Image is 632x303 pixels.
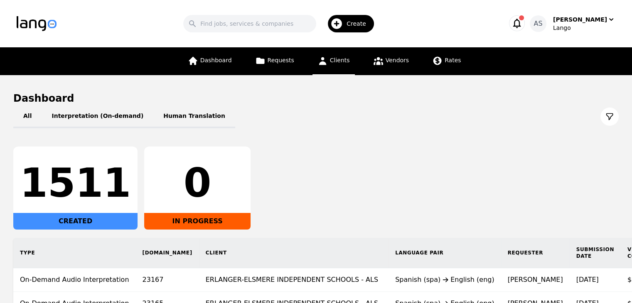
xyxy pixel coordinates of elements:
[312,47,355,75] a: Clients
[183,15,316,32] input: Find jobs, services & companies
[13,268,136,292] td: On-Demand Audio Interpretation
[600,108,619,126] button: Filter
[144,213,251,230] div: IN PROGRESS
[427,47,466,75] a: Rates
[569,238,620,268] th: Submission Date
[330,57,350,64] span: Clients
[13,238,136,268] th: Type
[136,238,199,268] th: [DOMAIN_NAME]
[316,12,379,36] button: Create
[200,57,232,64] span: Dashboard
[576,276,598,283] time: [DATE]
[250,47,299,75] a: Requests
[199,268,389,292] td: ERLANGER-ELSMERE INDEPENDENT SCHOOLS - ALS
[13,213,138,230] div: CREATED
[386,57,409,64] span: Vendors
[13,92,619,105] h1: Dashboard
[13,105,42,128] button: All
[530,15,615,32] button: AS[PERSON_NAME]Lango
[268,57,294,64] span: Requests
[389,238,501,268] th: Language Pair
[151,163,244,203] div: 0
[368,47,414,75] a: Vendors
[347,20,372,28] span: Create
[501,238,570,268] th: Requester
[553,24,615,32] div: Lango
[553,15,607,24] div: [PERSON_NAME]
[445,57,461,64] span: Rates
[42,105,153,128] button: Interpretation (On-demand)
[534,19,542,29] span: AS
[17,16,57,31] img: Logo
[183,47,237,75] a: Dashboard
[153,105,235,128] button: Human Translation
[199,238,389,268] th: Client
[136,268,199,292] td: 23167
[395,275,494,285] div: Spanish (spa) English (eng)
[20,163,131,203] div: 1511
[501,268,570,292] td: [PERSON_NAME]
